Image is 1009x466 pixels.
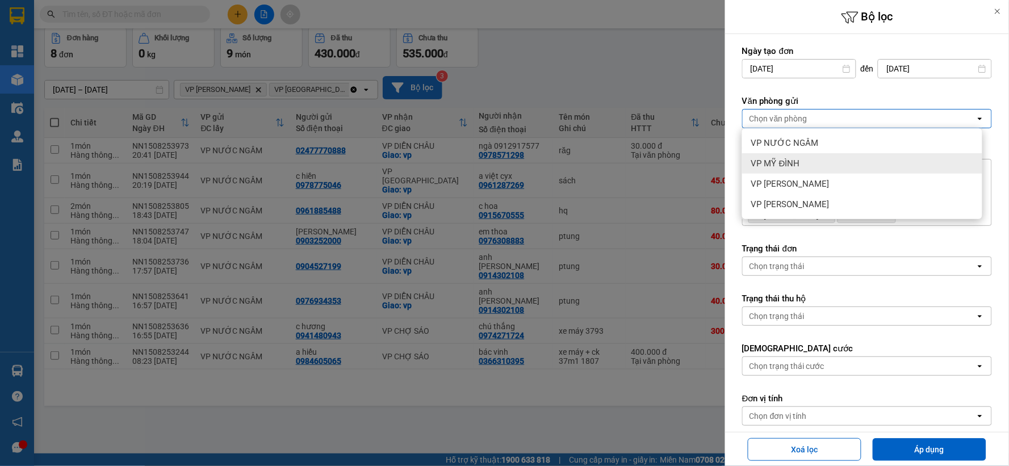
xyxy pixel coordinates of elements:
[975,262,985,271] svg: open
[751,199,830,210] span: VP [PERSON_NAME]
[743,60,856,78] input: Select a date.
[742,95,992,107] label: Văn phòng gửi
[750,410,807,422] div: Chọn đơn vị tính
[742,243,992,254] label: Trạng thái đơn
[742,343,992,354] label: [DEMOGRAPHIC_DATA] cước
[975,312,985,321] svg: open
[725,9,1009,26] h6: Bộ lọc
[975,412,985,421] svg: open
[750,360,824,372] div: Chọn trạng thái cước
[975,362,985,371] svg: open
[748,438,861,461] button: Xoá lọc
[22,9,103,46] strong: CHUYỂN PHÁT NHANH AN PHÚ QUÝ
[873,438,986,461] button: Áp dụng
[878,60,991,78] input: Select a date.
[742,128,982,219] ul: Menu
[751,158,800,169] span: VP MỸ ĐÌNH
[975,114,985,123] svg: open
[750,261,805,272] div: Chọn trạng thái
[20,48,104,87] span: [GEOGRAPHIC_DATA], [GEOGRAPHIC_DATA] ↔ [GEOGRAPHIC_DATA]
[750,310,805,322] div: Chọn trạng thái
[750,113,807,124] div: Chọn văn phòng
[742,393,992,404] label: Đơn vị tính
[742,293,992,304] label: Trạng thái thu hộ
[861,63,874,74] span: đến
[751,137,819,149] span: VP NƯỚC NGẦM
[742,45,992,57] label: Ngày tạo đơn
[6,61,18,117] img: logo
[751,178,830,190] span: VP [PERSON_NAME]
